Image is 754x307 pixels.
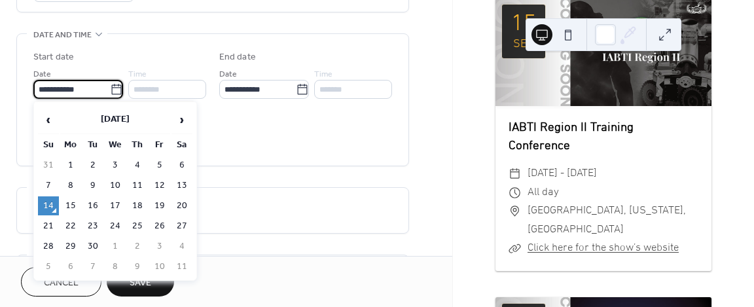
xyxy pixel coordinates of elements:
[509,239,521,258] div: ​
[60,237,81,256] td: 29
[60,135,81,154] th: Mo
[105,176,126,195] td: 10
[60,257,81,276] td: 6
[171,156,192,175] td: 6
[171,176,192,195] td: 13
[149,156,170,175] td: 5
[149,257,170,276] td: 10
[509,164,521,183] div: ​
[509,202,521,221] div: ​
[33,28,92,42] span: Date and time
[38,217,59,236] td: 21
[82,156,103,175] td: 2
[219,50,256,64] div: End date
[21,267,101,297] button: Cancel
[105,196,126,215] td: 17
[172,107,192,133] span: ›
[44,276,79,290] span: Cancel
[149,176,170,195] td: 12
[127,176,148,195] td: 11
[127,257,148,276] td: 9
[128,67,147,81] span: Time
[38,156,59,175] td: 31
[219,67,237,81] span: Date
[171,237,192,256] td: 4
[33,67,51,81] span: Date
[82,217,103,236] td: 23
[528,183,559,202] span: All day
[105,217,126,236] td: 24
[127,156,148,175] td: 4
[82,135,103,154] th: Tu
[528,202,698,239] span: [GEOGRAPHIC_DATA], [US_STATE], [GEOGRAPHIC_DATA]
[171,196,192,215] td: 20
[38,257,59,276] td: 5
[107,267,174,297] button: Save
[149,217,170,236] td: 26
[105,257,126,276] td: 8
[149,135,170,154] th: Fr
[127,237,148,256] td: 2
[509,183,521,202] div: ​
[60,176,81,195] td: 8
[127,196,148,215] td: 18
[60,106,170,134] th: [DATE]
[60,196,81,215] td: 15
[171,135,192,154] th: Sa
[38,176,59,195] td: 7
[105,156,126,175] td: 3
[509,120,634,154] a: IABTI Region II Training Conference
[38,196,59,215] td: 14
[38,135,59,154] th: Su
[171,217,192,236] td: 27
[33,50,74,64] div: Start date
[82,237,103,256] td: 30
[149,196,170,215] td: 19
[82,196,103,215] td: 16
[513,39,534,50] div: Sep
[130,276,151,290] span: Save
[39,107,58,133] span: ‹
[511,12,536,36] div: 15
[127,217,148,236] td: 25
[171,257,192,276] td: 11
[105,135,126,154] th: We
[105,237,126,256] td: 1
[38,237,59,256] td: 28
[82,257,103,276] td: 7
[528,242,679,255] a: Click here for the show's website
[60,217,81,236] td: 22
[149,237,170,256] td: 3
[314,67,332,81] span: Time
[528,164,597,183] span: [DATE] - [DATE]
[82,176,103,195] td: 9
[60,156,81,175] td: 1
[127,135,148,154] th: Th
